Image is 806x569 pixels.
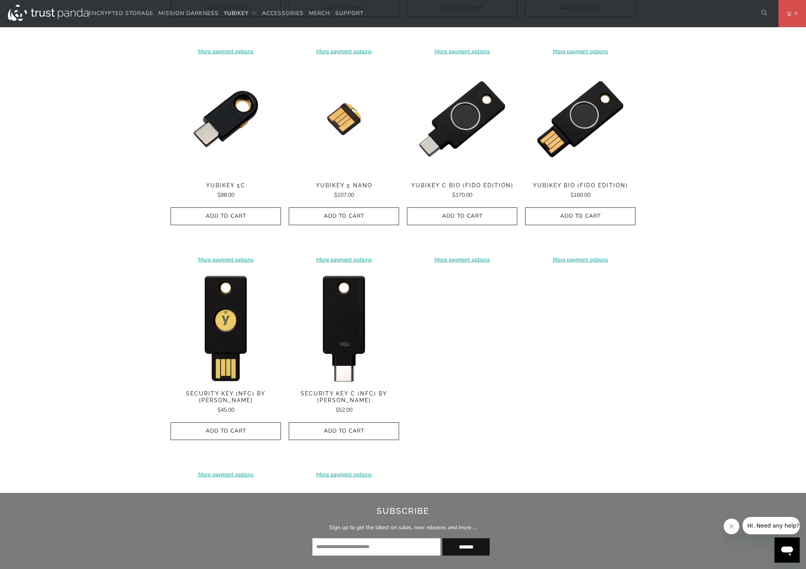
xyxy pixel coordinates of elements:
[163,505,643,517] h2: Subscribe
[289,390,399,414] a: Security Key C (NFC) by [PERSON_NAME] $52.00
[525,182,635,200] a: YubiKey Bio (FIDO Edition) $160.00
[525,207,635,225] button: Add to Cart
[171,182,281,189] span: YubiKey 5C
[525,182,635,189] span: YubiKey Bio (FIDO Edition)
[407,256,517,264] a: More payment options
[171,272,281,382] a: Security Key (NFC) by Yubico - Trust Panda Security Key (NFC) by Yubico - Trust Panda
[224,9,249,17] span: YubiKey
[171,390,281,404] span: Security Key (NFC) by [PERSON_NAME]
[171,272,281,382] img: Security Key (NFC) by Yubico - Trust Panda
[407,64,517,174] a: YubiKey C Bio (FIDO Edition) - Trust Panda YubiKey C Bio (FIDO Edition) - Trust Panda
[407,47,517,56] a: More payment options
[179,213,273,220] span: Add to Cart
[289,470,399,479] a: More payment options
[89,9,153,17] span: Encrypted Storage
[570,191,591,199] span: $160.00
[289,422,399,440] button: Add to Cart
[171,182,281,200] a: YubiKey 5C $98.00
[452,191,472,199] span: $170.00
[179,428,273,435] span: Add to Cart
[309,4,330,23] a: Merch
[171,207,281,225] button: Add to Cart
[336,406,353,414] span: $52.00
[158,9,219,17] span: Mission Darkness
[334,191,354,199] span: $107.00
[774,537,800,563] iframe: Button to launch messaging window
[171,256,281,264] a: More payment options
[289,256,399,264] a: More payment options
[407,182,517,200] a: YubiKey C Bio (FIDO Edition) $170.00
[289,64,399,174] a: YubiKey 5 Nano - Trust Panda YubiKey 5 Nano - Trust Panda
[262,9,304,17] span: Accessories
[171,64,281,174] a: YubiKey 5C - Trust Panda YubiKey 5C - Trust Panda
[89,4,364,23] nav: Translation missing: en.navigation.header.main_nav
[525,64,635,174] a: YubiKey Bio (FIDO Edition) - Trust Panda YubiKey Bio (FIDO Edition) - Trust Panda
[171,64,281,174] img: YubiKey 5C - Trust Panda
[289,272,399,382] img: Security Key C (NFC) by Yubico - Trust Panda
[289,207,399,225] button: Add to Cart
[289,272,399,382] a: Security Key C (NFC) by Yubico - Trust Panda Security Key C (NFC) by Yubico - Trust Panda
[158,4,219,23] a: Mission Darkness
[415,213,509,220] span: Add to Cart
[171,422,281,440] button: Add to Cart
[171,470,281,479] a: More payment options
[407,64,517,174] img: YubiKey C Bio (FIDO Edition) - Trust Panda
[525,47,635,56] a: More payment options
[8,5,89,21] img: Trust Panda Australia
[335,4,364,23] a: Support
[297,213,391,220] span: Add to Cart
[525,64,635,174] img: YubiKey Bio (FIDO Edition) - Trust Panda
[309,9,330,17] span: Merch
[163,523,643,532] p: Sign up to get the latest on sales, new releases and more …
[289,47,399,56] a: More payment options
[289,182,399,189] span: YubiKey 5 Nano
[217,191,234,199] span: $98.00
[724,519,739,534] iframe: Close message
[171,390,281,414] a: Security Key (NFC) by [PERSON_NAME] $45.00
[297,428,391,435] span: Add to Cart
[224,4,257,23] summary: YubiKey
[407,182,517,189] span: YubiKey C Bio (FIDO Edition)
[335,9,364,17] span: Support
[525,256,635,264] a: More payment options
[289,390,399,404] span: Security Key C (NFC) by [PERSON_NAME]
[171,47,281,56] a: More payment options
[262,4,304,23] a: Accessories
[217,406,234,414] span: $45.00
[743,517,800,534] iframe: Message from company
[289,182,399,200] a: YubiKey 5 Nano $107.00
[407,207,517,225] button: Add to Cart
[89,4,153,23] a: Encrypted Storage
[533,213,627,220] span: Add to Cart
[791,9,798,18] span: 0
[289,64,399,174] img: YubiKey 5 Nano - Trust Panda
